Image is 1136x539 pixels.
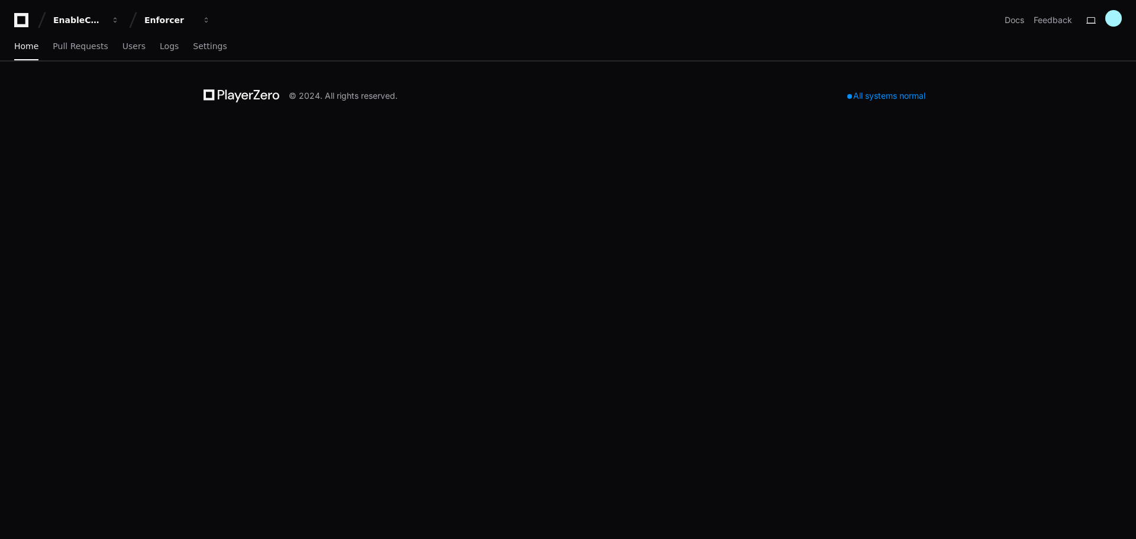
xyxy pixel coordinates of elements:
div: EnableComp [53,14,104,26]
a: Docs [1005,14,1024,26]
span: Home [14,43,38,50]
button: Feedback [1034,14,1072,26]
span: Users [122,43,146,50]
div: © 2024. All rights reserved. [289,90,398,102]
a: Logs [160,33,179,60]
div: Enforcer [144,14,195,26]
button: EnableComp [49,9,124,31]
span: Logs [160,43,179,50]
a: Home [14,33,38,60]
button: Enforcer [140,9,215,31]
a: Settings [193,33,227,60]
span: Pull Requests [53,43,108,50]
span: Settings [193,43,227,50]
a: Pull Requests [53,33,108,60]
div: All systems normal [840,88,932,104]
a: Users [122,33,146,60]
